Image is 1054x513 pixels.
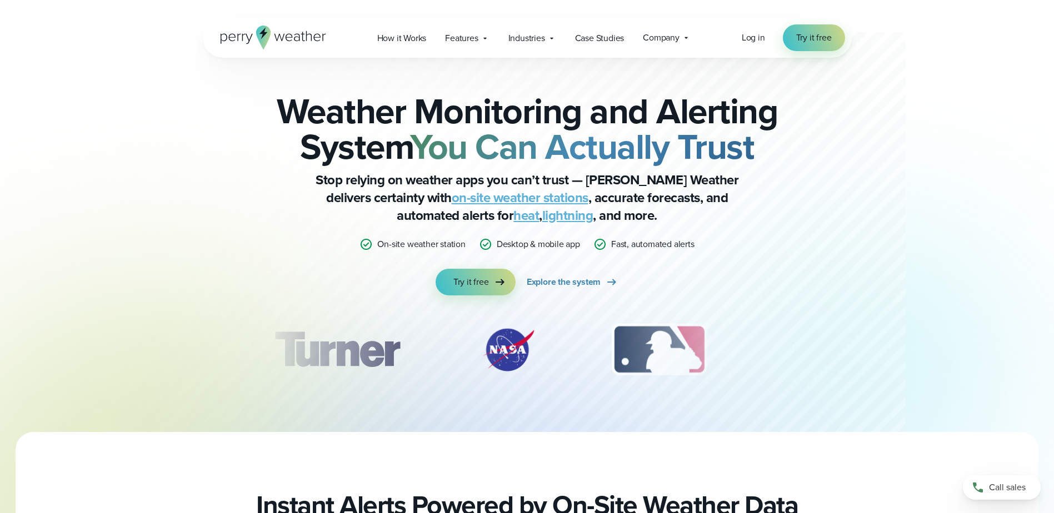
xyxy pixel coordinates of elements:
a: Explore the system [527,269,618,295]
a: heat [513,205,539,225]
span: Company [643,31,680,44]
img: Turner-Construction_1.svg [258,322,416,378]
img: NASA.svg [469,322,547,378]
span: Explore the system [527,275,601,289]
div: 4 of 12 [771,322,860,378]
a: on-site weather stations [452,188,588,208]
div: 3 of 12 [601,322,718,378]
a: Log in [742,31,765,44]
img: PGA.svg [771,322,860,378]
img: MLB.svg [601,322,718,378]
span: Industries [508,32,545,45]
h2: Weather Monitoring and Alerting System [258,93,796,164]
a: Try it free [783,24,845,51]
strong: You Can Actually Trust [410,120,754,173]
div: slideshow [258,322,796,383]
span: How it Works [377,32,427,45]
span: Features [445,32,478,45]
p: Desktop & mobile app [497,238,580,251]
a: Try it free [436,269,516,295]
div: 1 of 12 [258,322,416,378]
p: Fast, automated alerts [611,238,695,251]
a: Case Studies [566,27,634,49]
span: Case Studies [575,32,625,45]
p: Stop relying on weather apps you can’t trust — [PERSON_NAME] Weather delivers certainty with , ac... [305,171,750,224]
span: Try it free [796,31,832,44]
div: 2 of 12 [469,322,547,378]
span: Call sales [989,481,1026,494]
span: Try it free [453,275,489,289]
a: lightning [542,205,593,225]
a: How it Works [368,27,436,49]
p: On-site weather station [377,238,465,251]
a: Call sales [963,475,1041,500]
